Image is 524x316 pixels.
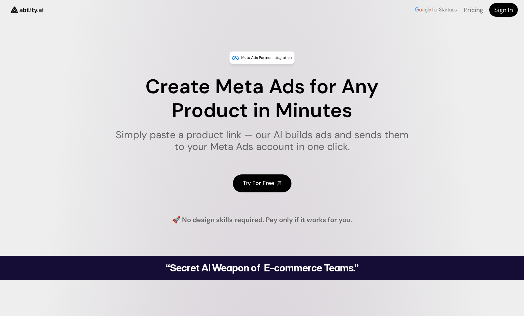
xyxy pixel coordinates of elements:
h4: Try For Free [243,179,274,187]
h2: “Secret AI Weapon of E-commerce Teams.” [150,263,374,273]
h1: Create Meta Ads for Any Product in Minutes [112,75,413,123]
a: Pricing [464,6,483,14]
a: Sign In [489,3,518,17]
p: Meta Ads Partner Integration [241,55,292,61]
h4: 🚀 No design skills required. Pay only if it works for you. [172,215,352,225]
h1: Simply paste a product link — our AI builds ads and sends them to your Meta Ads account in one cl... [112,129,413,153]
h4: Sign In [494,6,513,14]
a: Try For Free [233,174,291,192]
